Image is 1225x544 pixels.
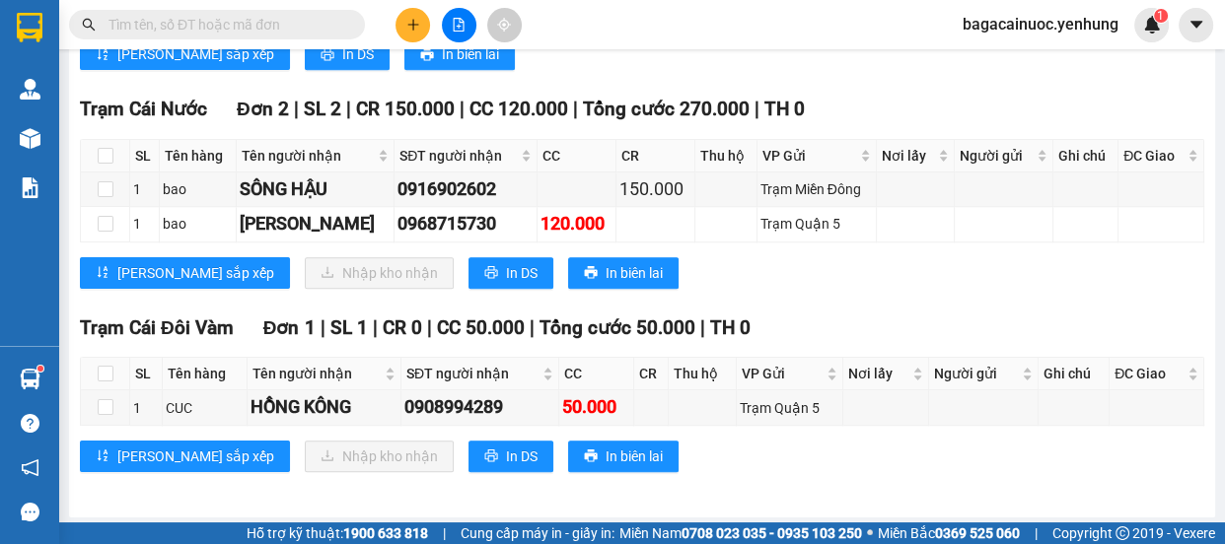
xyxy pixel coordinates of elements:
[606,445,663,467] span: In biên lai
[1143,16,1161,34] img: icon-new-feature
[878,522,1020,544] span: Miền Bắc
[138,132,166,153] span: CC :
[80,38,290,70] button: sort-ascending[PERSON_NAME] sắp xếp
[133,178,156,200] div: 1
[401,390,559,425] td: 0908994289
[442,8,476,42] button: file-add
[80,316,234,339] span: Trạm Cái Đôi Vàm
[764,98,805,120] span: TH 0
[166,397,244,419] div: CUC
[163,213,233,235] div: bao
[294,98,299,120] span: |
[484,448,498,464] span: printer
[682,525,862,541] strong: 0708 023 035 - 0935 103 250
[96,47,109,63] span: sort-ascending
[960,145,1033,167] span: Người gửi
[240,175,391,203] div: SÔNG HẬU
[529,316,534,339] span: |
[1035,522,1038,544] span: |
[263,316,316,339] span: Đơn 1
[1188,16,1205,34] span: caret-down
[669,358,737,390] th: Thu hộ
[573,98,578,120] span: |
[426,316,431,339] span: |
[709,316,750,339] span: TH 0
[737,390,843,425] td: Trạm Quận 5
[1053,140,1118,172] th: Ghi chú
[117,262,274,284] span: [PERSON_NAME] sắp xếp
[248,390,401,425] td: HỒNG KÔNG
[867,529,873,537] span: ⚪️
[20,128,40,149] img: warehouse-icon
[506,262,538,284] span: In DS
[583,98,750,120] span: Tổng cước 270.000
[538,140,616,172] th: CC
[757,172,877,207] td: Trạm Miền Đông
[1115,363,1184,384] span: ĐC Giao
[395,207,538,241] td: 0968715730
[382,316,421,339] span: CR 0
[240,210,391,238] div: [PERSON_NAME]
[882,145,934,167] span: Nơi lấy
[396,8,430,42] button: plus
[619,522,862,544] span: Miền Nam
[404,393,555,421] div: 0908994289
[242,145,374,167] span: Tên người nhận
[17,13,42,42] img: logo-vxr
[443,522,446,544] span: |
[584,265,598,281] span: printer
[397,210,534,238] div: 0968715730
[1039,358,1110,390] th: Ghi chú
[141,64,279,88] div: 0
[130,140,160,172] th: SL
[397,175,534,203] div: 0916902602
[252,363,381,384] span: Tên người nhận
[559,358,634,390] th: CC
[133,397,159,419] div: 1
[247,522,428,544] span: Hỗ trợ kỹ thuật:
[343,525,428,541] strong: 1900 633 818
[606,262,663,284] span: In biên lai
[20,79,40,100] img: warehouse-icon
[848,363,908,384] span: Nơi lấy
[342,43,374,65] span: In DS
[117,43,274,65] span: [PERSON_NAME] sắp xếp
[17,17,127,64] div: Trạm Cái Nước
[404,38,515,70] button: printerIn biên lai
[1116,526,1129,540] span: copyright
[21,414,39,433] span: question-circle
[399,145,517,167] span: SĐT người nhận
[436,316,524,339] span: CC 50.000
[619,175,691,203] div: 150.000
[82,18,96,32] span: search
[469,98,568,120] span: CC 120.000
[305,257,454,289] button: downloadNhập kho nhận
[755,98,759,120] span: |
[133,213,156,235] div: 1
[452,18,466,32] span: file-add
[935,525,1020,541] strong: 0369 525 060
[20,177,40,198] img: solution-icon
[947,12,1134,36] span: bagacainuoc.yenhung
[468,257,553,289] button: printerIn DS
[141,88,279,115] div: 0988695248
[584,448,598,464] span: printer
[1157,9,1164,23] span: 1
[17,19,47,39] span: Gửi:
[934,363,1017,384] span: Người gửi
[21,458,39,477] span: notification
[487,8,522,42] button: aim
[372,316,377,339] span: |
[160,140,237,172] th: Tên hàng
[237,98,289,120] span: Đơn 2
[740,397,839,419] div: Trạm Quận 5
[96,265,109,281] span: sort-ascending
[506,445,538,467] span: In DS
[468,441,553,472] button: printerIn DS
[420,47,434,63] span: printer
[20,369,40,389] img: warehouse-icon
[37,366,43,372] sup: 1
[108,14,341,35] input: Tìm tên, số ĐT hoặc mã đơn
[305,441,454,472] button: downloadNhập kho nhận
[497,18,511,32] span: aim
